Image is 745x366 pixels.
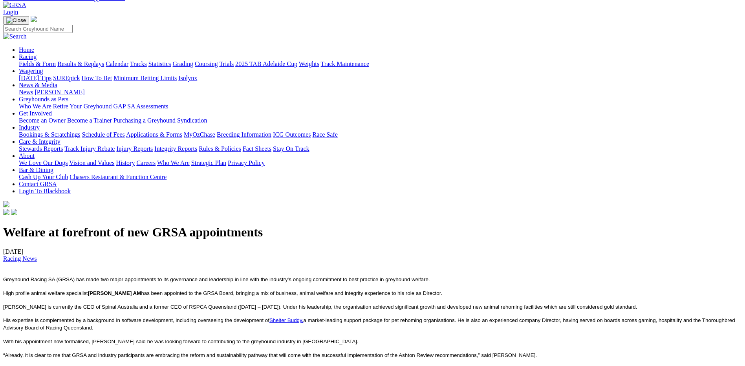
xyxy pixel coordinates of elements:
div: Wagering [19,75,742,82]
a: Strategic Plan [191,159,226,166]
a: Minimum Betting Limits [113,75,177,81]
img: Close [6,17,26,24]
a: Rules & Policies [199,145,241,152]
a: Get Involved [19,110,52,117]
a: Vision and Values [69,159,114,166]
a: 2025 TAB Adelaide Cup [235,60,297,67]
a: Fields & Form [19,60,56,67]
a: SUREpick [53,75,80,81]
img: logo-grsa-white.png [3,201,9,207]
img: Search [3,33,27,40]
div: Get Involved [19,117,742,124]
a: Race Safe [312,131,337,138]
img: twitter.svg [11,209,17,215]
a: Login To Blackbook [19,188,71,194]
a: Login [3,9,18,15]
a: ICG Outcomes [273,131,311,138]
a: Who We Are [157,159,190,166]
button: Toggle navigation [3,16,29,25]
span: His expertise is complemented by a background in software development, including overseeing the d... [3,317,735,331]
a: About [19,152,35,159]
a: GAP SA Assessments [113,103,168,110]
img: facebook.svg [3,209,9,215]
a: News [19,89,33,95]
input: Search [3,25,73,33]
a: Trials [219,60,234,67]
a: Grading [173,60,193,67]
a: MyOzChase [184,131,215,138]
a: Tracks [130,60,147,67]
a: [DATE] Tips [19,75,51,81]
a: Injury Reports [116,145,153,152]
a: Privacy Policy [228,159,265,166]
a: Integrity Reports [154,145,197,152]
a: Track Maintenance [321,60,369,67]
a: Contact GRSA [19,181,57,187]
a: Statistics [148,60,171,67]
a: [PERSON_NAME] [35,89,84,95]
a: Shelter Buddy, [269,317,303,323]
b: [PERSON_NAME] AM [88,290,141,296]
div: Greyhounds as Pets [19,103,742,110]
a: Schedule of Fees [82,131,124,138]
a: History [116,159,135,166]
img: GRSA [3,2,26,9]
a: News & Media [19,82,57,88]
span: “Already, it is clear to me that GRSA and industry participants are embracing the reform and sust... [3,352,537,358]
a: Weights [299,60,319,67]
a: Who We Are [19,103,51,110]
a: Isolynx [178,75,197,81]
h1: Welfare at forefront of new GRSA appointments [3,225,742,240]
div: Industry [19,131,742,138]
div: News & Media [19,89,742,96]
div: Bar & Dining [19,174,742,181]
a: Become a Trainer [67,117,112,124]
a: Greyhounds as Pets [19,96,68,102]
a: Careers [136,159,156,166]
a: Applications & Forms [126,131,182,138]
img: logo-grsa-white.png [31,16,37,22]
a: Cash Up Your Club [19,174,68,180]
a: Stewards Reports [19,145,63,152]
div: Care & Integrity [19,145,742,152]
span: [DATE] [3,248,37,262]
a: We Love Our Dogs [19,159,68,166]
a: Coursing [195,60,218,67]
a: Wagering [19,68,43,74]
a: Bar & Dining [19,167,53,173]
a: Industry [19,124,40,131]
a: Track Injury Rebate [64,145,115,152]
div: Racing [19,60,742,68]
a: Become an Owner [19,117,66,124]
a: Purchasing a Greyhound [113,117,176,124]
a: Breeding Information [217,131,271,138]
a: Chasers Restaurant & Function Centre [70,174,167,180]
a: Fact Sheets [243,145,271,152]
a: Racing [19,53,37,60]
a: Retire Your Greyhound [53,103,112,110]
span: [PERSON_NAME] is currently the CEO of Spinal Australia and a former CEO of RSPCA Queensland ([DAT... [3,304,637,310]
a: How To Bet [82,75,112,81]
a: Care & Integrity [19,138,60,145]
a: Racing News [3,255,37,262]
div: About [19,159,742,167]
span: With his appointment now formalised, [PERSON_NAME] said he was looking forward to contributing to... [3,339,359,344]
span: High profile animal welfare specialist has been appointed to the GRSA Board, bringing a mix of bu... [3,290,442,296]
a: Calendar [106,60,128,67]
span: Greyhound Racing SA (GRSA) has made two major appointments to its governance and leadership in li... [3,276,430,282]
a: Results & Replays [57,60,104,67]
a: Home [19,46,34,53]
a: Syndication [177,117,207,124]
a: Stay On Track [273,145,309,152]
a: Bookings & Scratchings [19,131,80,138]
